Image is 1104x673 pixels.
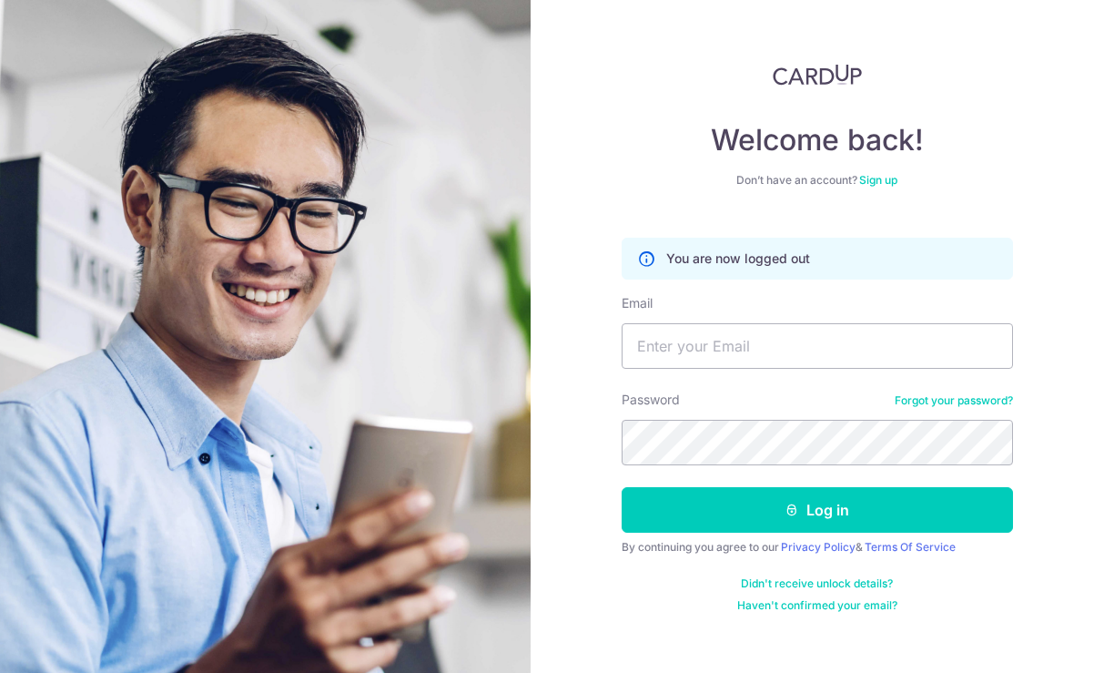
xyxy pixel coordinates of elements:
a: Terms Of Service [865,540,956,554]
div: Don’t have an account? [622,173,1013,188]
label: Email [622,294,653,312]
a: Privacy Policy [781,540,856,554]
a: Forgot your password? [895,393,1013,408]
button: Log in [622,487,1013,533]
p: You are now logged out [666,250,810,268]
div: By continuing you agree to our & [622,540,1013,555]
input: Enter your Email [622,323,1013,369]
img: CardUp Logo [773,64,862,86]
a: Sign up [859,173,897,187]
a: Haven't confirmed your email? [737,598,897,613]
label: Password [622,391,680,409]
h4: Welcome back! [622,122,1013,158]
a: Didn't receive unlock details? [741,576,893,591]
